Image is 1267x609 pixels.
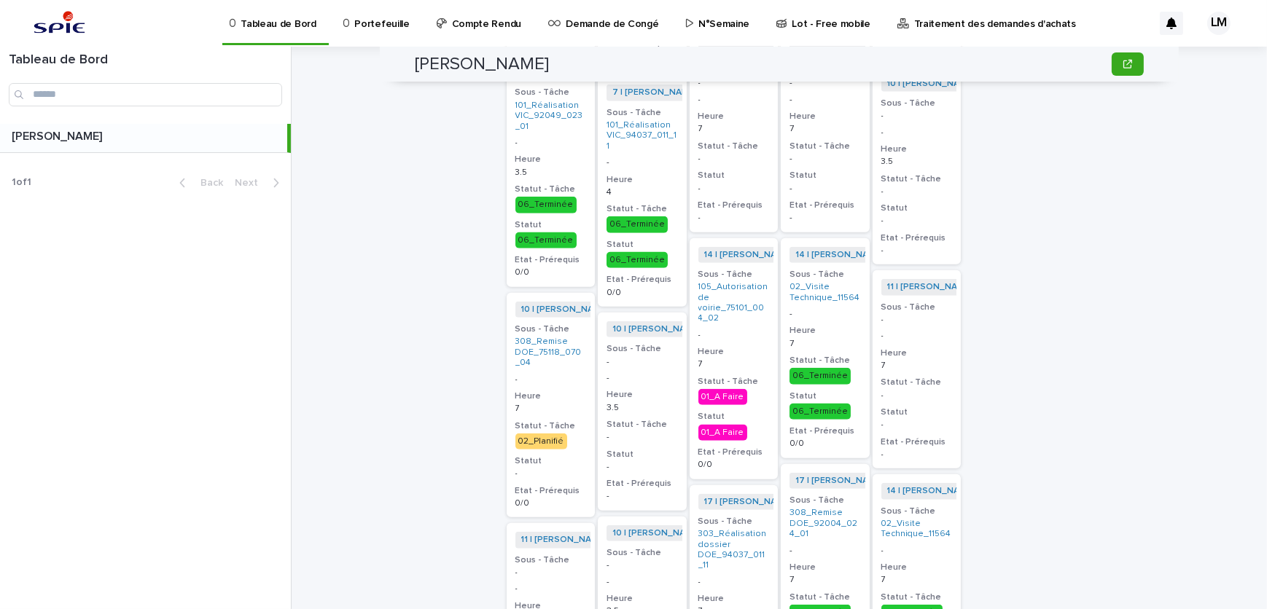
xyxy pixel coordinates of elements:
[29,9,90,38] img: svstPd6MQfCT1uX1QGkG
[607,216,668,232] div: 06_Terminée
[607,478,678,490] h3: Etat - Prérequis
[607,187,678,197] p: 4
[790,154,861,164] p: -
[515,390,587,402] h3: Heure
[881,390,953,401] p: -
[698,282,770,324] a: 105_Autorisation de voirie_75101_004_02
[881,157,953,167] p: 3.5
[790,508,861,539] a: 308_Remise DOE_92004_024_01
[790,269,861,280] h3: Sous - Tâche
[698,577,770,587] p: -
[515,498,587,508] p: 0/0
[607,491,678,501] p: -
[521,535,636,545] a: 11 | [PERSON_NAME] | 2025
[881,144,953,155] h3: Heure
[515,433,567,449] div: 02_Planifié
[781,34,870,232] a: 11 | [PERSON_NAME] | 2025 Sous - Tâche--Heure7Statut - Tâche-Statut-Etat - Prérequis-
[704,497,822,507] a: 17 | [PERSON_NAME] | 2025
[607,547,678,559] h3: Sous - Tâche
[887,486,1005,496] a: 14 | [PERSON_NAME] | 2025
[607,107,678,119] h3: Sous - Tâche
[881,186,953,197] p: -
[881,592,953,603] h3: Statut - Tâche
[515,101,587,132] a: 101_Réalisation VIC_92049_023_01
[607,174,678,186] h3: Heure
[515,154,587,165] h3: Heure
[881,98,953,109] h3: Sous - Tâche
[607,252,668,268] div: 06_Terminée
[607,288,678,298] p: 0/0
[521,304,639,315] a: 10 | [PERSON_NAME] | 2025
[881,111,953,121] p: -
[515,468,587,479] p: -
[698,425,747,441] div: 01_A Faire
[881,173,953,185] h3: Statut - Tâche
[698,184,770,194] p: -
[698,516,770,527] h3: Sous - Tâche
[881,436,953,448] h3: Etat - Prérequis
[12,127,105,144] p: [PERSON_NAME]
[515,374,587,385] p: -
[881,245,953,256] p: -
[607,239,678,251] h3: Statut
[790,200,861,211] h3: Etat - Prérequis
[790,390,861,402] h3: Statut
[790,495,861,506] h3: Sous - Tâche
[607,593,678,605] h3: Heure
[515,219,587,231] h3: Statut
[698,213,770,223] p: -
[887,79,1005,89] a: 10 | [PERSON_NAME] | 2025
[598,76,687,307] a: 7 | [PERSON_NAME] | 2025 Sous - Tâche101_Réalisation VIC_94037_011_11 -Heure4Statut - Tâche06_Ter...
[9,83,282,106] div: Search
[881,315,953,325] p: -
[192,178,223,188] span: Back
[790,439,861,449] p: 0/0
[881,232,953,244] h3: Etat - Prérequis
[690,238,779,479] a: 14 | [PERSON_NAME] | 2025 Sous - Tâche105_Autorisation de voirie_75101_004_02 -Heure7Statut - Tâc...
[698,154,770,164] p: -
[515,197,577,213] div: 06_Terminée
[607,560,678,570] p: -
[607,432,678,442] p: -
[698,330,770,340] p: -
[698,141,770,152] h3: Statut - Tâche
[790,111,861,122] h3: Heure
[515,232,577,248] div: 06_Terminée
[698,346,770,358] h3: Heure
[515,323,587,335] h3: Sous - Tâche
[515,485,587,497] h3: Etat - Prérequis
[698,447,770,458] h3: Etat - Prérequis
[698,111,770,122] h3: Heure
[790,325,861,337] h3: Heure
[229,176,291,189] button: Next
[698,411,770,423] h3: Statut
[698,593,770,605] h3: Heure
[607,373,678,383] p: -
[790,124,861,134] p: 7
[515,184,587,195] h3: Statut - Tâche
[698,269,770,280] h3: Sous - Tâche
[698,529,770,571] a: 303_Réalisation dossier DOE_94037_011_11
[612,324,730,334] a: 10 | [PERSON_NAME] | 2025
[515,554,587,566] h3: Sous - Tâche
[790,355,861,366] h3: Statut - Tâche
[612,528,730,538] a: 10 | [PERSON_NAME] | 2025
[790,592,861,603] h3: Statut - Tâche
[790,141,861,152] h3: Statut - Tâche
[515,168,587,178] p: 3.5
[415,54,549,75] h2: [PERSON_NAME]
[9,52,282,68] h1: Tableau de Bord
[607,403,678,413] p: 3.5
[515,584,587,594] p: -
[612,87,726,98] a: 7 | [PERSON_NAME] | 2025
[607,419,678,431] h3: Statut - Tâche
[515,87,587,98] h3: Sous - Tâche
[881,519,953,540] a: 02_Visite Technique_11564
[607,389,678,401] h3: Heure
[790,170,861,181] h3: Statut
[881,575,953,585] p: 7
[795,476,913,486] a: 17 | [PERSON_NAME] | 2025
[507,56,596,287] a: 7 | [PERSON_NAME] | 2025 Sous - Tâche101_Réalisation VIC_92049_023_01 -Heure3.5Statut - Tâche06_T...
[507,293,596,518] a: 10 | [PERSON_NAME] | 2025 Sous - Tâche308_Remise DOE_75118_070_04 -Heure7Statut - Tâche02_Planifi...
[781,238,870,458] a: 14 | [PERSON_NAME] | 2025 Sous - Tâche02_Visite Technique_11564 -Heure7Statut - Tâche06_TerminéeS...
